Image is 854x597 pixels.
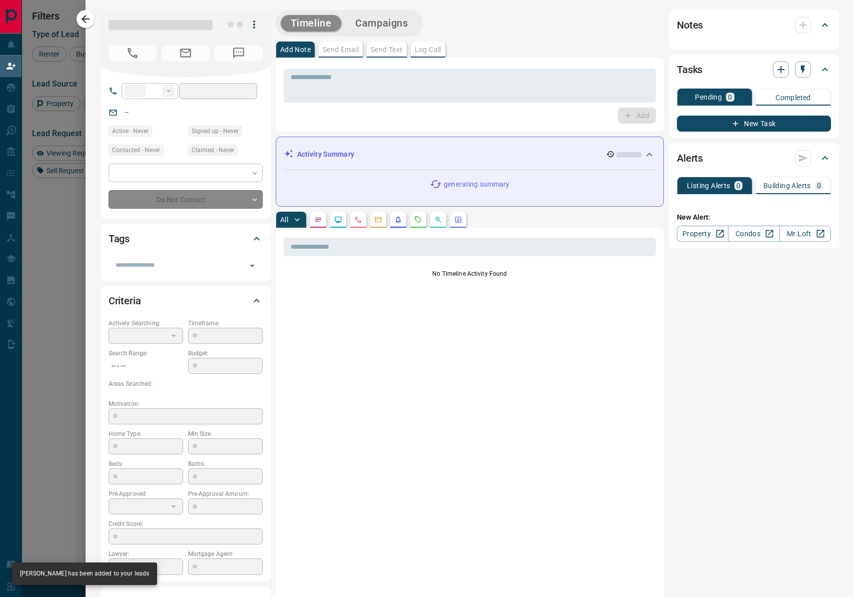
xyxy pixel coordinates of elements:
p: -- - -- [109,358,183,374]
svg: Calls [354,216,362,224]
p: generating summary [444,179,509,190]
p: Min Size: [188,429,263,438]
h2: Alerts [677,150,703,166]
p: Actively Searching: [109,319,183,328]
p: All [280,216,288,223]
svg: Notes [314,216,322,224]
p: Activity Summary [297,149,354,160]
p: 0 [728,94,732,101]
h2: Criteria [109,293,141,309]
p: Pre-Approval Amount: [188,489,263,498]
p: Timeframe: [188,319,263,328]
div: Criteria [109,289,263,313]
div: [PERSON_NAME] has been added to your leads [20,565,149,582]
p: Add Note [280,46,311,53]
button: Timeline [281,15,342,32]
div: Do Not Contact [109,190,263,209]
span: No Number [215,45,263,61]
p: Pending [695,94,722,101]
p: Credit Score: [109,519,263,528]
div: Tasks [677,58,831,82]
p: Home Type: [109,429,183,438]
button: Open [245,259,259,273]
div: Tags [109,227,263,251]
p: Budget: [188,349,263,358]
a: Mr.Loft [779,226,831,242]
h2: Tasks [677,62,702,78]
svg: Opportunities [434,216,442,224]
p: Beds: [109,459,183,468]
p: Pre-Approved: [109,489,183,498]
svg: Requests [414,216,422,224]
a: Condos [728,226,779,242]
div: Activity Summary [284,145,655,164]
p: Lawyer: [109,549,183,558]
span: Contacted - Never [112,145,160,155]
span: No Number [109,45,157,61]
svg: Listing Alerts [394,216,402,224]
p: New Alert: [677,212,831,223]
span: Claimed - Never [192,145,234,155]
svg: Lead Browsing Activity [334,216,342,224]
p: Building Alerts [763,182,811,189]
svg: Agent Actions [454,216,462,224]
p: 0 [736,182,740,189]
p: No Timeline Activity Found [284,269,656,278]
svg: Emails [374,216,382,224]
p: Areas Searched: [109,379,263,388]
p: 0 [817,182,821,189]
span: No Email [162,45,210,61]
h2: Notes [677,17,703,33]
a: -- [125,108,129,116]
p: Motivation: [109,399,263,408]
span: Signed up - Never [192,126,239,136]
button: Campaigns [345,15,418,32]
span: Active - Never [112,126,149,136]
p: Baths: [188,459,263,468]
p: Completed [775,94,811,101]
div: Notes [677,13,831,37]
p: Listing Alerts [687,182,730,189]
p: Mortgage Agent: [188,549,263,558]
a: Property [677,226,728,242]
p: Search Range: [109,349,183,358]
h2: Tags [109,231,130,247]
button: New Task [677,116,831,132]
div: Alerts [677,146,831,170]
